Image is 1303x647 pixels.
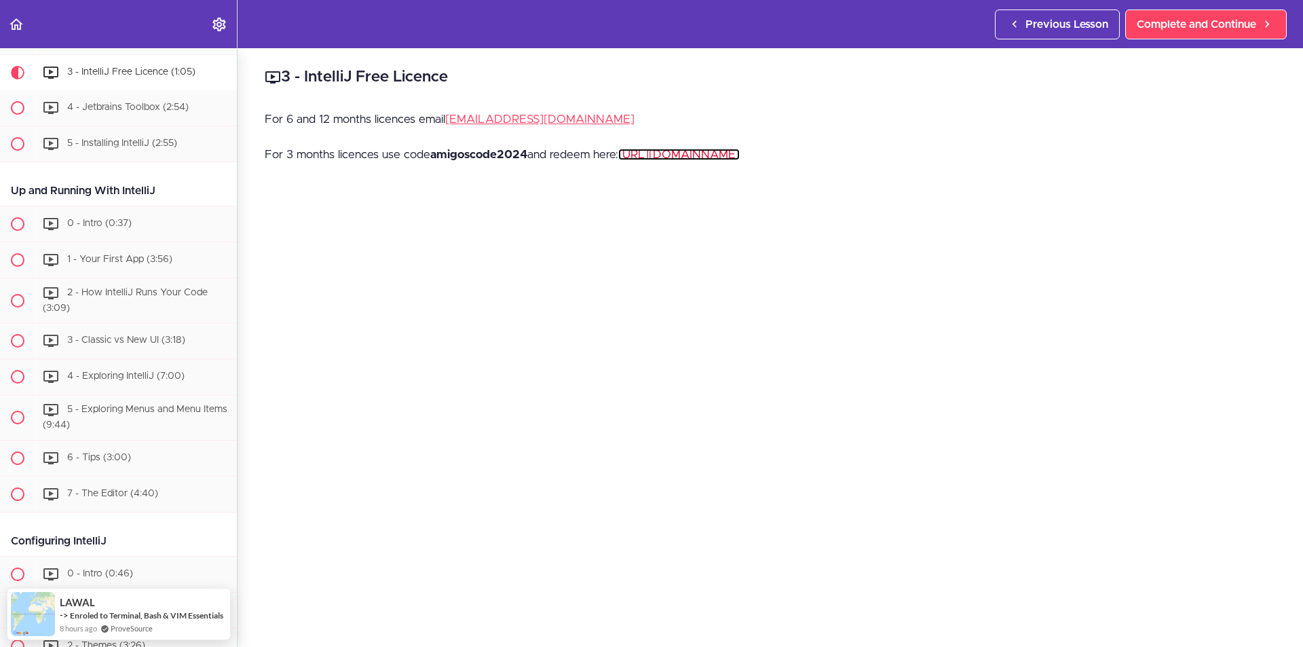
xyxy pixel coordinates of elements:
span: 4 - Jetbrains Toolbox (2:54) [67,103,189,112]
a: Enroled to Terminal, Bash & VIM Essentials [70,610,223,621]
span: 3 - Classic vs New UI (3:18) [67,336,185,346]
span: Complete and Continue [1137,16,1256,33]
span: 7 - The Editor (4:40) [67,489,158,498]
svg: Settings Menu [211,16,227,33]
span: 3 - IntelliJ Free Licence (1:05) [67,67,195,77]
a: [URL][DOMAIN_NAME] [618,149,740,160]
p: For 3 months licences use code and redeem here: [265,145,1276,165]
a: ProveSource [111,623,153,634]
span: 6 - Tips (3:00) [67,453,131,462]
strong: amigoscode2024 [430,149,527,160]
span: 2 - How IntelliJ Runs Your Code (3:09) [43,288,208,313]
span: LAWAL [60,597,95,608]
span: 5 - Installing IntelliJ (2:55) [67,138,177,148]
svg: Back to course curriculum [8,16,24,33]
span: 0 - Intro (0:46) [67,569,133,578]
h2: 3 - IntelliJ Free Licence [265,66,1276,89]
span: -> [60,610,69,621]
span: 8 hours ago [60,623,97,634]
span: Previous Lesson [1025,16,1108,33]
span: 0 - Intro (0:37) [67,219,132,228]
span: 5 - Exploring Menus and Menu Items (9:44) [43,405,227,430]
p: For 6 and 12 months licences email [265,109,1276,130]
img: provesource social proof notification image [11,592,55,636]
span: 1 - Your First App (3:56) [67,255,172,264]
a: Complete and Continue [1125,10,1287,39]
a: Previous Lesson [995,10,1120,39]
span: 4 - Exploring IntelliJ (7:00) [67,372,185,382]
a: [EMAIL_ADDRESS][DOMAIN_NAME] [445,113,635,125]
